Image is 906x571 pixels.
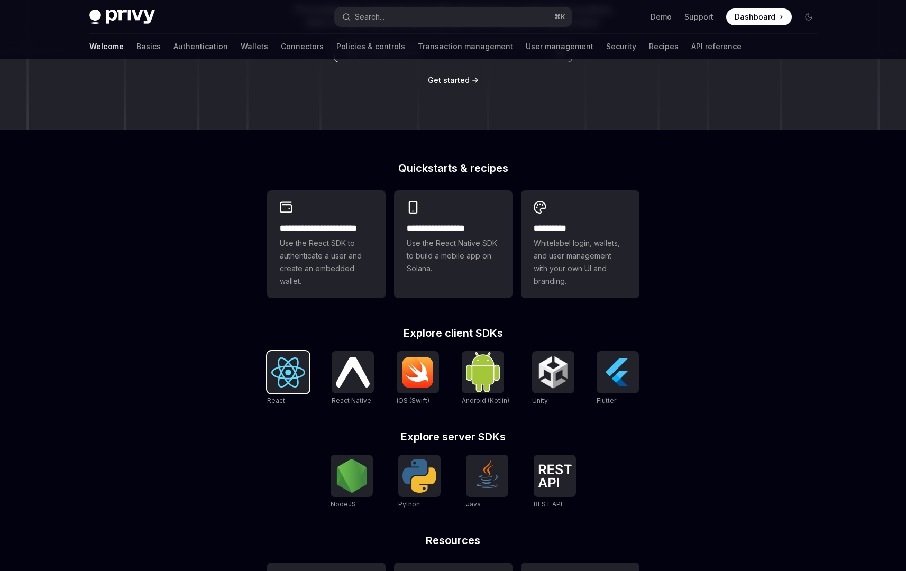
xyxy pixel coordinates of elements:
a: Transaction management [418,34,513,59]
a: Connectors [281,34,324,59]
img: REST API [538,464,572,487]
span: Flutter [597,397,616,404]
span: Use the React Native SDK to build a mobile app on Solana. [407,237,500,275]
a: User management [526,34,593,59]
a: Authentication [173,34,228,59]
img: React [271,357,305,388]
h2: Resources [267,535,639,546]
a: Android (Kotlin)Android (Kotlin) [462,351,509,406]
span: iOS (Swift) [397,397,429,404]
a: Dashboard [726,8,792,25]
img: Flutter [601,355,635,389]
img: Java [470,459,504,493]
span: Android (Kotlin) [462,397,509,404]
span: Java [466,500,481,508]
h2: Quickstarts & recipes [267,163,639,173]
span: Python [398,500,420,508]
span: Use the React SDK to authenticate a user and create an embedded wallet. [280,237,373,288]
a: iOS (Swift)iOS (Swift) [397,351,439,406]
a: PythonPython [398,455,441,510]
span: ⌘ K [554,13,565,21]
a: REST APIREST API [534,455,576,510]
a: Get started [428,75,470,86]
a: ReactReact [267,351,309,406]
a: JavaJava [466,455,508,510]
span: Dashboard [735,12,775,22]
a: UnityUnity [532,351,574,406]
img: Android (Kotlin) [466,352,500,392]
span: REST API [534,500,562,508]
a: Recipes [649,34,679,59]
span: Unity [532,397,548,404]
a: Basics [136,34,161,59]
span: Whitelabel login, wallets, and user management with your own UI and branding. [534,237,627,288]
a: **** **** **** ***Use the React Native SDK to build a mobile app on Solana. [394,190,513,298]
h2: Explore client SDKs [267,328,639,338]
img: dark logo [89,10,155,24]
img: Python [402,459,436,493]
a: Security [606,34,636,59]
img: Unity [536,355,570,389]
img: NodeJS [335,459,369,493]
button: Toggle dark mode [800,8,817,25]
a: Wallets [241,34,268,59]
img: iOS (Swift) [401,356,435,388]
a: Support [684,12,713,22]
a: Welcome [89,34,124,59]
a: API reference [691,34,742,59]
a: Demo [651,12,672,22]
button: Search...⌘K [335,7,572,26]
a: NodeJSNodeJS [331,455,373,510]
a: FlutterFlutter [597,351,639,406]
a: **** *****Whitelabel login, wallets, and user management with your own UI and branding. [521,190,639,298]
span: React [267,397,285,404]
h2: Explore server SDKs [267,431,639,442]
img: React Native [336,357,370,387]
span: React Native [332,397,371,404]
div: Search... [355,11,385,23]
span: NodeJS [331,500,356,508]
span: Get started [428,76,470,85]
a: React NativeReact Native [332,351,374,406]
a: Policies & controls [336,34,405,59]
